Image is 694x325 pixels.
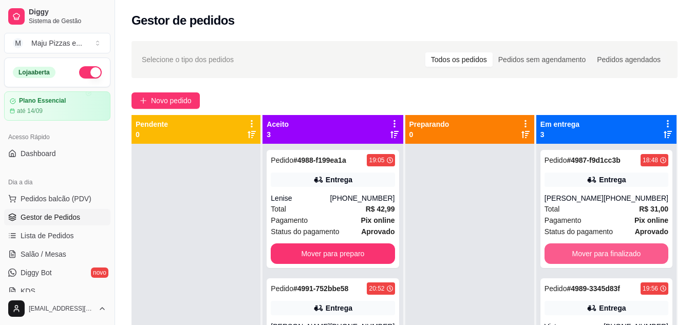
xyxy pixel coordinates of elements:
span: KDS [21,286,35,296]
span: Lista de Pedidos [21,231,74,241]
a: DiggySistema de Gestão [4,4,110,29]
div: Lenise [271,193,330,203]
div: Acesso Rápido [4,129,110,145]
span: Pagamento [271,215,308,226]
div: Entrega [326,303,352,313]
span: [EMAIL_ADDRESS][DOMAIN_NAME] [29,304,94,313]
span: Status do pagamento [271,226,339,237]
a: Salão / Mesas [4,246,110,262]
button: Mover para preparo [271,243,395,264]
div: Pedidos agendados [591,52,666,67]
button: Select a team [4,33,110,53]
span: Selecione o tipo dos pedidos [142,54,234,65]
h2: Gestor de pedidos [132,12,235,29]
div: Pedidos sem agendamento [493,52,591,67]
div: Loja aberta [13,67,55,78]
p: Preparando [409,119,449,129]
article: Plano Essencial [19,97,66,105]
span: Diggy Bot [21,267,52,278]
p: 0 [136,129,168,140]
div: Entrega [326,175,352,185]
div: 20:52 [369,284,384,293]
a: Diggy Botnovo [4,264,110,281]
a: Lista de Pedidos [4,227,110,244]
span: Pagamento [545,215,582,226]
p: Pendente [136,119,168,129]
div: Todos os pedidos [425,52,493,67]
div: [PHONE_NUMBER] [330,193,395,203]
strong: aprovado [361,227,395,236]
span: Pedido [545,156,567,164]
div: Entrega [599,175,626,185]
a: Gestor de Pedidos [4,209,110,225]
strong: Pix online [361,216,395,224]
strong: R$ 31,00 [639,205,668,213]
p: 3 [540,129,579,140]
span: M [13,38,23,48]
span: Novo pedido [151,95,192,106]
span: Gestor de Pedidos [21,212,80,222]
div: [PERSON_NAME] [545,193,604,203]
div: [PHONE_NUMBER] [604,193,668,203]
span: Salão / Mesas [21,249,66,259]
button: [EMAIL_ADDRESS][DOMAIN_NAME] [4,296,110,321]
span: Pedidos balcão (PDV) [21,194,91,204]
a: Plano Essencialaté 14/09 [4,91,110,121]
span: Status do pagamento [545,226,613,237]
a: Dashboard [4,145,110,162]
div: 18:48 [643,156,658,164]
p: Aceito [267,119,289,129]
div: Dia a dia [4,174,110,190]
span: Sistema de Gestão [29,17,106,25]
strong: aprovado [635,227,668,236]
strong: R$ 42,99 [366,205,395,213]
button: Mover para finalizado [545,243,668,264]
button: Alterar Status [79,66,102,79]
strong: # 4991-752bbe58 [293,284,348,293]
article: até 14/09 [17,107,43,115]
span: Dashboard [21,148,56,159]
button: Novo pedido [132,92,200,109]
strong: # 4988-f199ea1a [293,156,346,164]
div: Entrega [599,303,626,313]
strong: # 4987-f9d1cc3b [567,156,620,164]
span: Diggy [29,8,106,17]
span: Pedido [271,284,293,293]
p: 3 [267,129,289,140]
strong: Pix online [634,216,668,224]
span: Total [271,203,286,215]
div: 19:56 [643,284,658,293]
span: plus [140,97,147,104]
p: Em entrega [540,119,579,129]
span: Total [545,203,560,215]
span: Pedido [271,156,293,164]
p: 0 [409,129,449,140]
a: KDS [4,283,110,299]
button: Pedidos balcão (PDV) [4,190,110,207]
span: Pedido [545,284,567,293]
strong: # 4989-3345d83f [567,284,620,293]
div: 19:05 [369,156,384,164]
div: Maju Pizzas e ... [31,38,82,48]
